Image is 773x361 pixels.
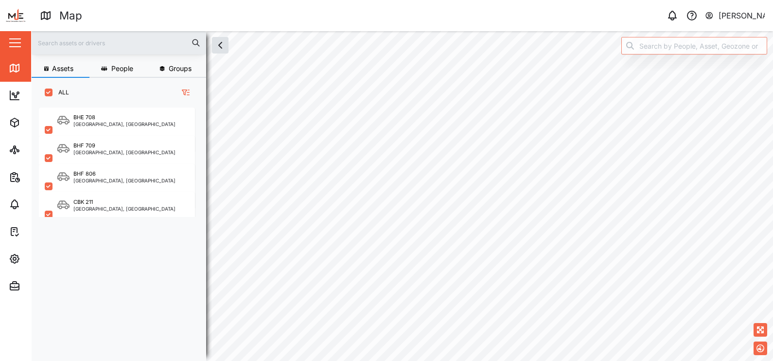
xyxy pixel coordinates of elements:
div: CBK 211 [73,198,93,206]
div: Admin [25,281,54,291]
div: BHF 806 [73,170,96,178]
div: [GEOGRAPHIC_DATA], [GEOGRAPHIC_DATA] [73,178,176,183]
div: Map [25,63,47,73]
div: Alarms [25,199,55,210]
div: Dashboard [25,90,69,101]
div: grid [39,104,206,354]
div: [PERSON_NAME] [719,10,765,22]
div: Map [59,7,82,24]
input: Search assets or drivers [37,36,200,50]
input: Search by People, Asset, Geozone or Place [621,37,767,54]
div: Assets [25,117,55,128]
div: [GEOGRAPHIC_DATA], [GEOGRAPHIC_DATA] [73,206,176,211]
div: BHE 708 [73,113,95,122]
div: BHF 709 [73,142,95,150]
div: Settings [25,253,60,264]
label: ALL [53,89,69,96]
span: People [111,65,133,72]
div: Tasks [25,226,52,237]
div: [GEOGRAPHIC_DATA], [GEOGRAPHIC_DATA] [73,150,176,155]
img: Main Logo [5,5,26,26]
button: [PERSON_NAME] [704,9,765,22]
div: Sites [25,144,49,155]
span: Assets [52,65,73,72]
span: Groups [169,65,192,72]
div: Reports [25,172,58,182]
div: [GEOGRAPHIC_DATA], [GEOGRAPHIC_DATA] [73,122,176,126]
